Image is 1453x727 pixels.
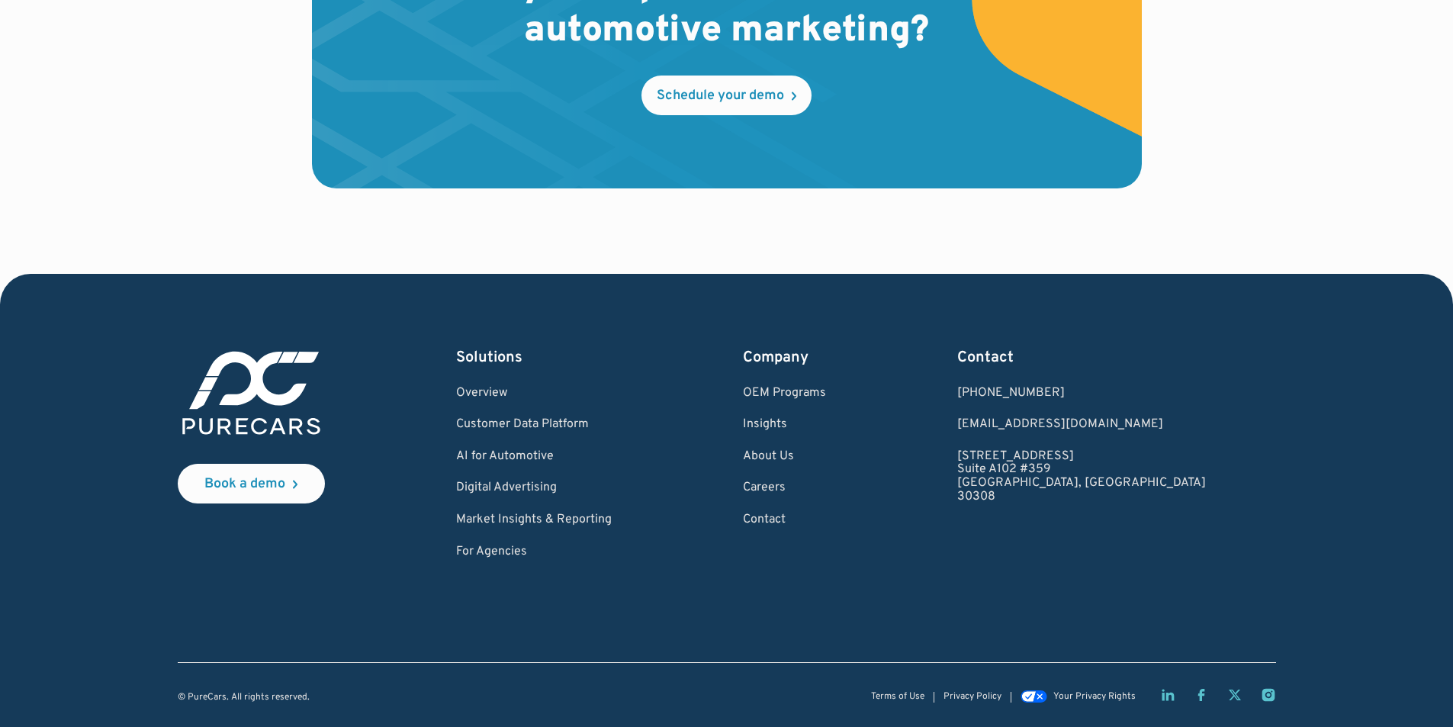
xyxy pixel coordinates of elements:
a: Insights [743,418,826,432]
img: purecars logo [178,347,325,439]
div: Solutions [456,347,612,368]
a: AI for Automotive [456,450,612,464]
div: Schedule your demo [657,89,784,103]
a: Digital Advertising [456,481,612,495]
div: Your Privacy Rights [1053,692,1136,702]
a: Instagram page [1261,687,1276,703]
a: About Us [743,450,826,464]
a: LinkedIn page [1160,687,1175,703]
a: Twitter X page [1227,687,1242,703]
a: Overview [456,387,612,400]
div: Contact [957,347,1206,368]
a: [STREET_ADDRESS]Suite A102 #359[GEOGRAPHIC_DATA], [GEOGRAPHIC_DATA]30308 [957,450,1206,503]
div: © PureCars. All rights reserved. [178,693,310,703]
a: Contact [743,513,826,527]
div: [PHONE_NUMBER] [957,387,1206,400]
a: Customer Data Platform [456,418,612,432]
a: Privacy Policy [943,692,1001,702]
a: Market Insights & Reporting [456,513,612,527]
a: Schedule your demo [641,76,812,115]
div: Company [743,347,826,368]
a: For Agencies [456,545,612,559]
a: Careers [743,481,826,495]
a: Facebook page [1194,687,1209,703]
div: Book a demo [204,478,285,491]
a: Terms of Use [871,692,924,702]
a: OEM Programs [743,387,826,400]
a: Email us [957,418,1206,432]
a: Your Privacy Rights [1021,692,1135,703]
a: Book a demo [178,464,325,503]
